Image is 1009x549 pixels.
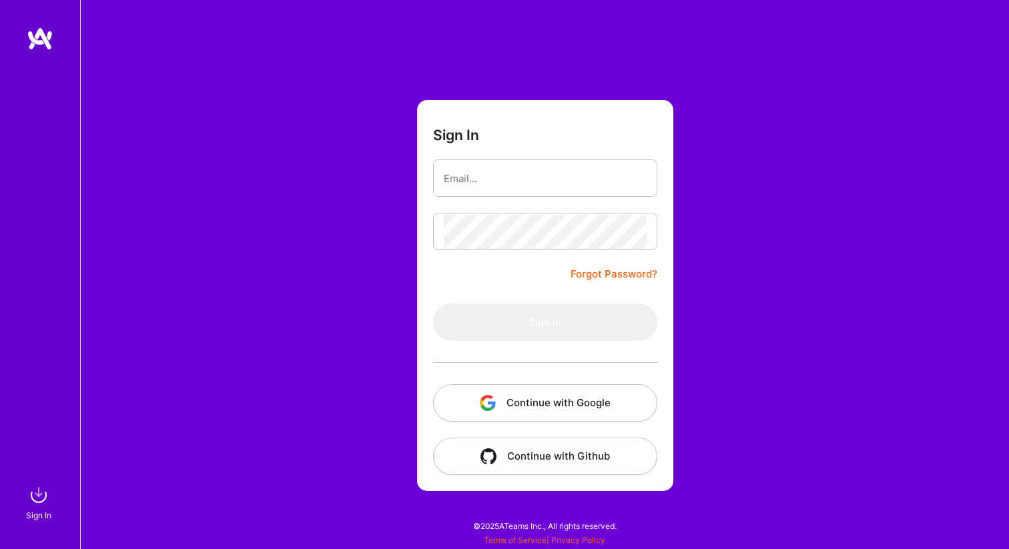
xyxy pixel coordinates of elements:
[433,384,657,422] button: Continue with Google
[80,509,1009,542] div: © 2025 ATeams Inc., All rights reserved.
[433,304,657,341] button: Sign In
[571,266,657,282] a: Forgot Password?
[551,535,605,545] a: Privacy Policy
[27,27,53,51] img: logo
[26,508,51,522] div: Sign In
[25,482,52,508] img: sign in
[433,438,657,475] button: Continue with Github
[484,535,547,545] a: Terms of Service
[484,535,605,545] span: |
[480,448,496,464] img: icon
[444,161,647,195] input: Email...
[433,127,479,143] h3: Sign In
[28,482,52,522] a: sign inSign In
[480,395,496,411] img: icon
